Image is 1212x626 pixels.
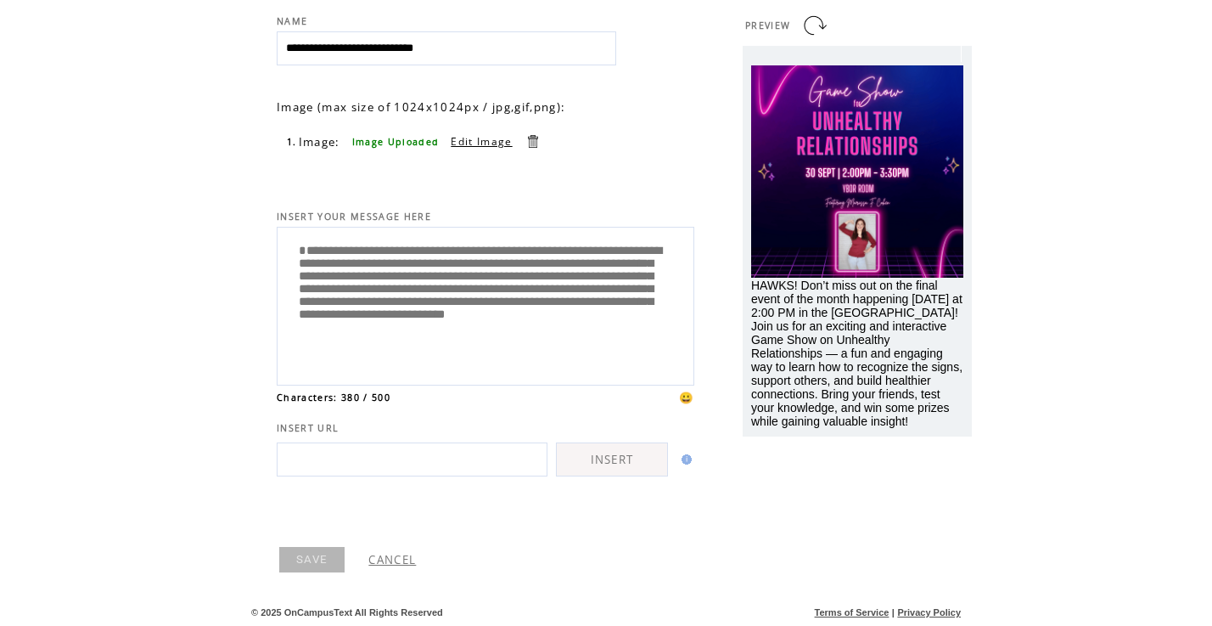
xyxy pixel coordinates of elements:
[525,133,541,149] a: Delete this item
[352,136,440,148] span: Image Uploaded
[679,390,694,405] span: 😀
[368,552,416,567] a: CANCEL
[815,607,889,618] a: Terms of Service
[277,422,339,434] span: INSERT URL
[892,607,895,618] span: |
[897,607,961,618] a: Privacy Policy
[676,454,692,465] img: help.gif
[277,99,565,115] span: Image (max size of 1024x1024px / jpg,gif,png):
[287,136,297,148] span: 1.
[745,20,790,31] span: PREVIEW
[277,15,307,27] span: NAME
[299,134,340,149] span: Image:
[279,547,345,572] a: SAVE
[277,211,431,223] span: INSERT YOUR MESSAGE HERE
[751,279,962,428] span: HAWKS! Don’t miss out on the final event of the month happening [DATE] at 2:00 PM in the [GEOGRAP...
[556,443,668,477] a: INSERT
[451,134,512,149] a: Edit Image
[251,607,443,618] span: © 2025 OnCampusText All Rights Reserved
[277,392,390,403] span: Characters: 380 / 500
